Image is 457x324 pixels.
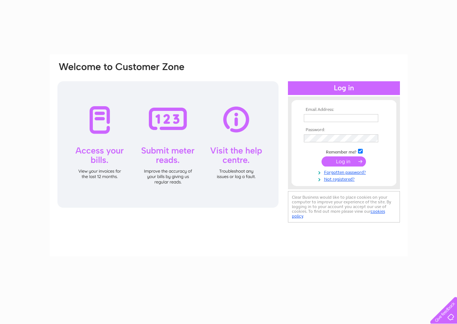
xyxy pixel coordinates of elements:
[304,175,386,182] a: Not registered?
[304,168,386,175] a: Forgotten password?
[302,128,386,133] th: Password:
[302,107,386,112] th: Email Address:
[292,209,385,219] a: cookies policy
[302,148,386,155] td: Remember me?
[288,191,400,223] div: Clear Business would like to place cookies on your computer to improve your experience of the sit...
[322,156,366,167] input: Submit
